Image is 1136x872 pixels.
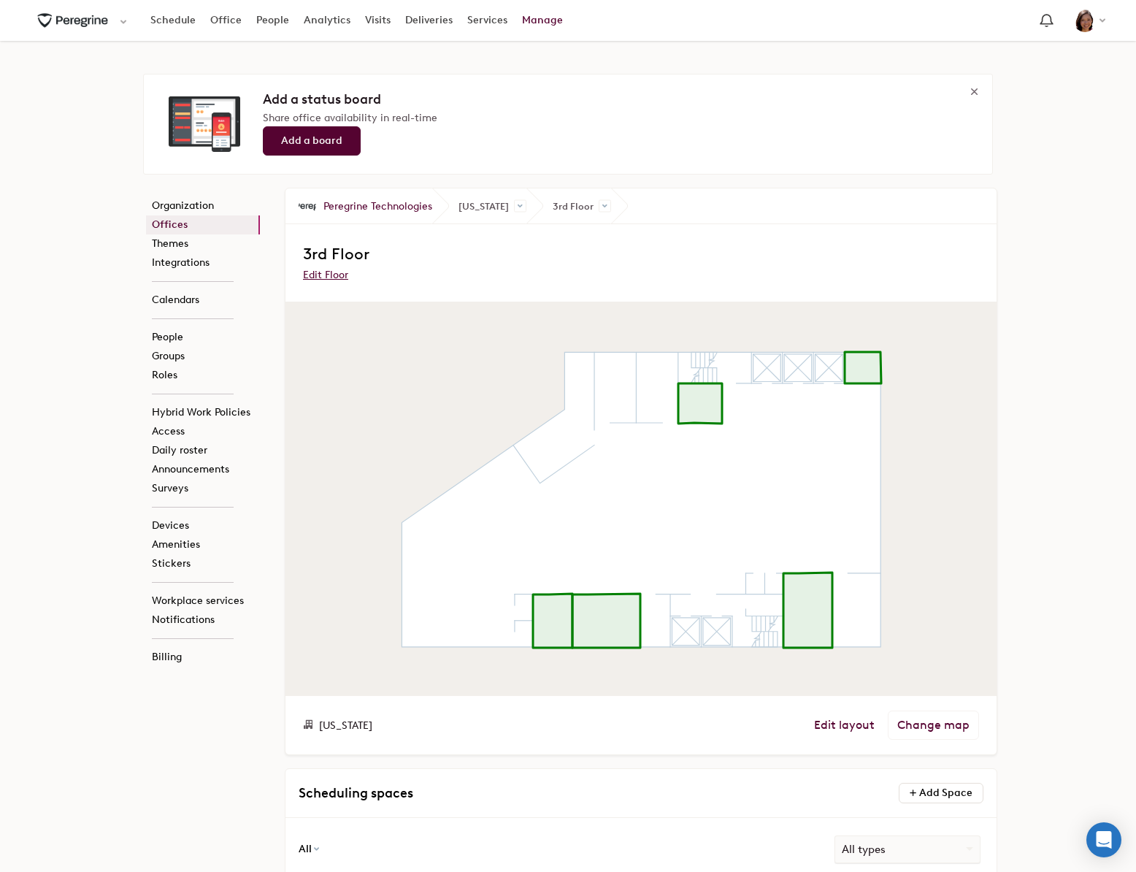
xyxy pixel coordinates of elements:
span: [US_STATE] [432,189,526,224]
h3: Scheduling spaces [299,782,656,804]
a: Workplace services [146,592,260,611]
a: Deliveries [398,7,460,34]
a: Change map [888,711,979,740]
a: Edit Floor [303,269,348,281]
a: Access [146,422,260,441]
a: Devices [146,516,260,535]
div: Open Intercom Messenger [1086,822,1121,857]
img: devices.png [169,96,240,152]
span: Peregrine Technologies [323,199,432,214]
h3: Add a status board [263,88,979,110]
a: Billing [146,648,260,667]
a: People [249,7,296,34]
button: Select an organization - Peregrine Technologies currently selected [23,4,136,37]
span: All [299,844,312,854]
a: Stickers [146,554,260,573]
a: Manage [515,7,570,34]
span: 3rd Floor [303,244,369,264]
a: Integrations [146,253,260,272]
a: People [146,328,260,347]
a: Announcements [146,460,260,479]
button: Heidi Tran [1066,5,1113,36]
a: Schedule [143,7,203,34]
a: Edit layout [814,718,875,733]
a: Surveys [146,479,260,498]
a: Notifications [146,611,260,630]
a: Organization [146,196,260,215]
a: Amenities [146,535,260,554]
a: Hybrid Work Policies [146,403,260,422]
span: [US_STATE] [319,719,372,732]
span: Add Space [919,787,972,799]
button: Add Space [899,783,983,803]
a: Office [203,7,249,34]
a: Offices [146,215,260,234]
img: Heidi Tran [1073,9,1097,32]
a: Roles [146,366,260,385]
a: Notification bell navigates to notifications page [1033,7,1060,34]
p: Share office availability in real-time [263,110,979,126]
img: Peregrine Technologies [299,197,316,215]
a: Peregrine Technologies Peregrine Technologies [285,188,432,223]
a: Calendars [146,291,260,310]
a: Analytics [296,7,358,34]
a: Groups [146,347,260,366]
a: Daily roster [146,441,260,460]
a: Add a board [263,126,361,156]
a: Themes [146,234,260,253]
a: Services [460,7,515,34]
span: Notification bell navigates to notifications page [1037,11,1056,31]
span: 3rd Floor [526,189,611,224]
a: Visits [358,7,398,34]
